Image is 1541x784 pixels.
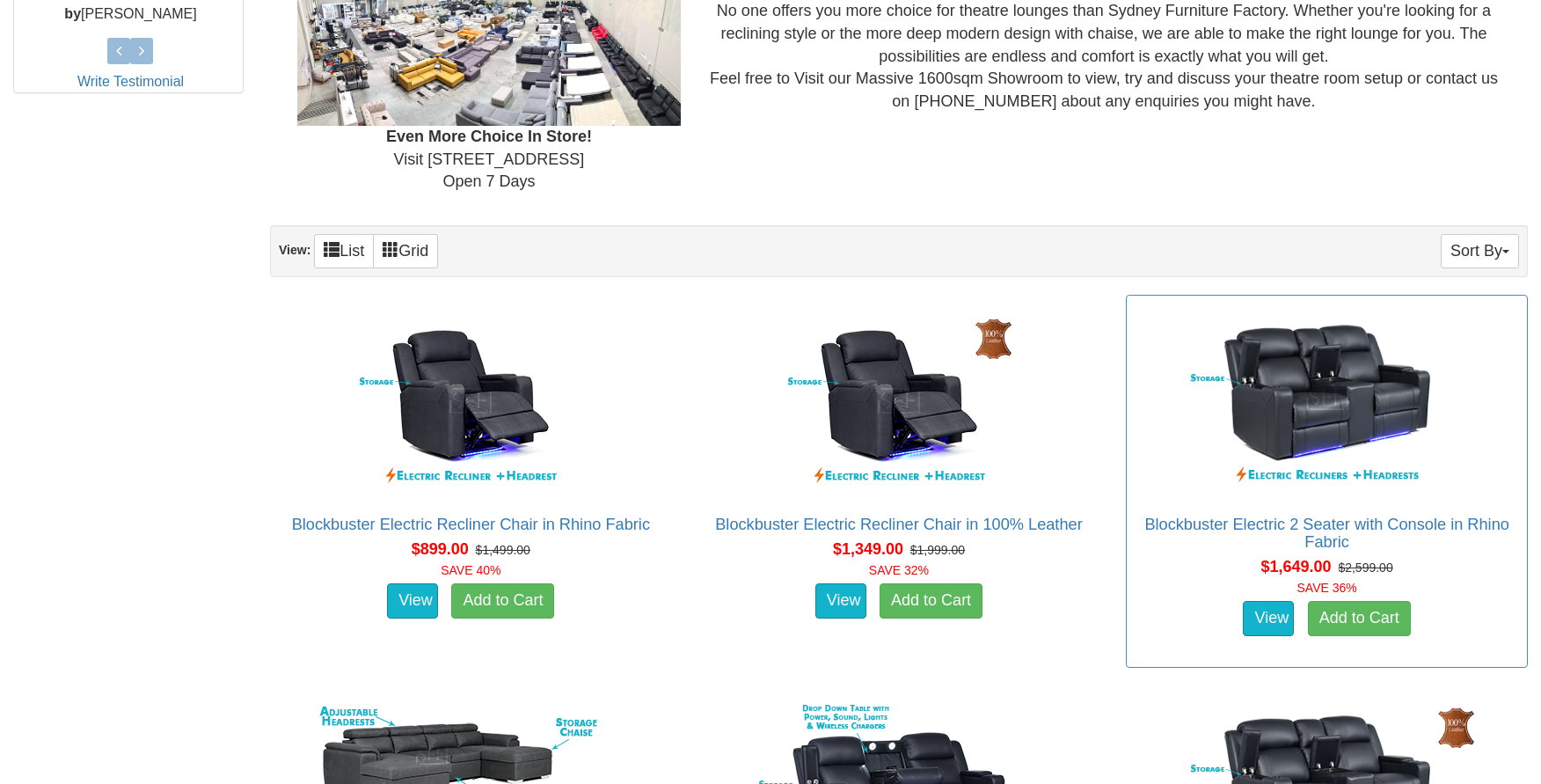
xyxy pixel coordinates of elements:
span: $1,349.00 [833,540,903,558]
del: $1,499.00 [476,543,530,557]
a: Blockbuster Electric 2 Seater with Console in Rhino Fabric [1144,516,1508,551]
a: Write Testimonial [77,74,184,89]
p: [PERSON_NAME] [18,4,243,25]
a: Grid [373,234,438,268]
del: $2,599.00 [1338,561,1392,575]
font: SAVE 36% [1297,581,1357,595]
a: View [387,583,438,619]
span: $899.00 [412,540,469,558]
a: Add to Cart [1308,601,1411,636]
a: View [1243,601,1294,636]
a: Add to Cart [880,583,982,619]
font: SAVE 40% [441,563,500,577]
span: $1,649.00 [1261,558,1332,575]
b: Even More Choice In Store! [386,128,592,145]
button: Sort By [1441,234,1519,268]
a: Blockbuster Electric Recliner Chair in 100% Leather [715,516,1083,533]
font: SAVE 32% [869,563,929,577]
img: Blockbuster Electric 2 Seater with Console in Rhino Fabric [1169,304,1486,498]
strong: View: [279,243,310,257]
a: Add to Cart [451,583,554,619]
del: $1,999.00 [910,543,965,557]
a: View [815,583,866,619]
img: Blockbuster Electric Recliner Chair in Rhino Fabric [312,304,629,498]
a: Blockbuster Electric Recliner Chair in Rhino Fabric [292,516,650,533]
img: Blockbuster Electric Recliner Chair in 100% Leather [741,304,1057,498]
a: List [314,234,374,268]
b: by [64,6,81,21]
